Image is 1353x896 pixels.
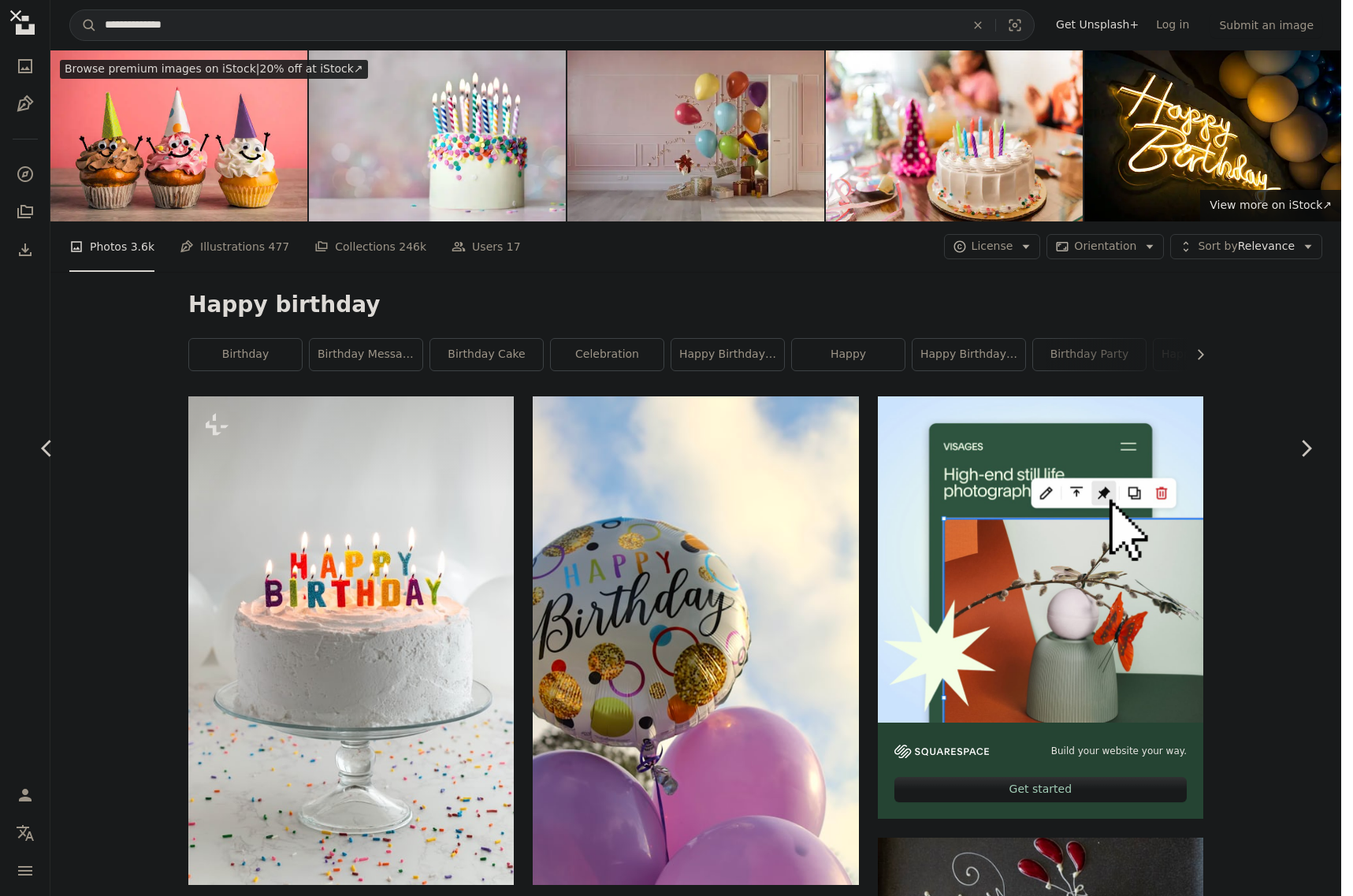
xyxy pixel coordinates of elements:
span: License [972,240,1013,252]
span: 246k [399,238,426,255]
h1: Happy birthday [188,291,1203,319]
a: happy birthday card [913,339,1025,370]
a: Get Unsplash+ [1047,13,1147,38]
a: Users 17 [452,221,521,272]
img: Close-up of a birthday cake on the table at home [826,50,1083,221]
img: Colorful celebration birthday cake with colorful birthday candles and sugar sprinkles [309,50,566,221]
a: Photos [9,50,41,82]
img: Celebration concept in the room with gifts [567,50,824,221]
a: birthday cake [430,339,543,370]
button: Language [9,817,41,849]
a: happy birthday balloons with happy birthday text [533,634,858,648]
img: file-1723602894256-972c108553a7image [878,396,1203,722]
img: happy birthday balloons with happy birthday text [533,396,858,885]
button: License [944,234,1041,259]
a: Explore [9,158,41,190]
img: Happy birthday neon sign illuminating party atmosphere with balloons [1084,50,1341,221]
a: Collections 246k [314,221,426,272]
form: Find visuals sitewide [69,9,1035,41]
a: Log in [1147,13,1198,38]
button: Sort byRelevance [1170,234,1322,259]
span: 20% off at iStock ↗ [65,62,363,75]
a: Log in / Sign up [9,779,41,811]
span: 477 [269,238,290,255]
a: happy birthday images [1154,339,1266,370]
a: celebration [551,339,663,370]
span: Relevance [1198,239,1295,255]
button: Orientation [1046,234,1164,259]
span: Sort by [1198,240,1237,252]
img: a birthday cake with lit candles sitting on a table [188,396,514,885]
button: Clear [961,10,995,40]
a: Illustrations [9,88,41,120]
button: Submit an image [1210,13,1322,38]
button: scroll list to the right [1186,339,1203,370]
a: Illustrations 477 [180,221,289,272]
a: a birthday cake with lit candles sitting on a table [188,634,514,648]
span: 17 [507,238,521,255]
a: Browse premium images on iStock|20% off at iStock↗ [50,50,377,88]
img: file-1606177908946-d1eed1cbe4f5image [894,745,989,758]
span: Orientation [1074,240,1136,252]
a: Build your website your way.Get started [878,396,1203,819]
button: Search Unsplash [70,10,97,40]
div: Get started [894,777,1187,802]
a: View more on iStock↗ [1200,190,1341,221]
a: Download History [9,234,41,266]
span: Build your website your way. [1051,745,1187,758]
img: Party Cupcakes in Hats in a Row [50,50,307,221]
span: View more on iStock ↗ [1210,199,1332,211]
a: happy [792,339,905,370]
span: Browse premium images on iStock | [65,62,259,75]
a: Collections [9,196,41,228]
a: birthday message [310,339,422,370]
a: happy birthday cake [671,339,784,370]
button: Menu [9,855,41,887]
a: birthday party [1033,339,1146,370]
a: Next [1258,373,1353,524]
a: birthday [189,339,302,370]
button: Visual search [996,10,1034,40]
